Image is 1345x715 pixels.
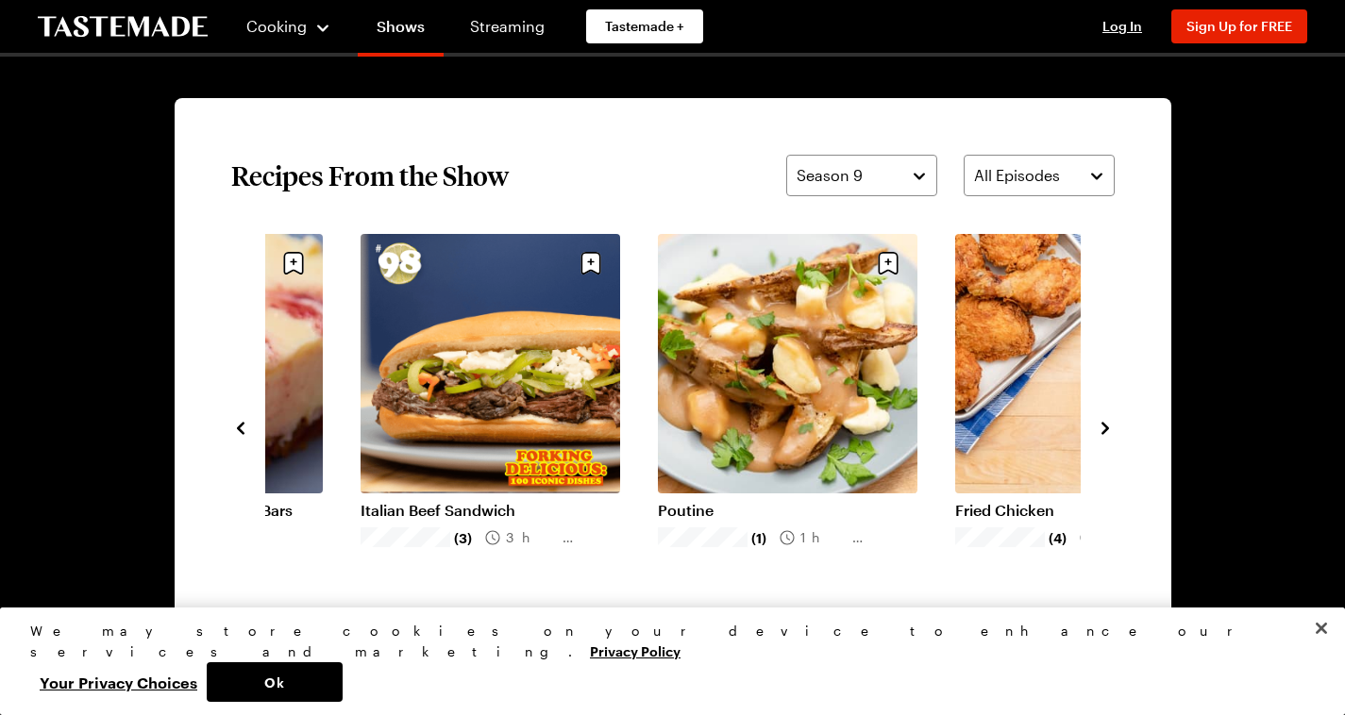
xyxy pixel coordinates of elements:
[30,621,1299,702] div: Privacy
[245,4,331,49] button: Cooking
[964,155,1115,196] button: All Episodes
[207,662,343,702] button: Ok
[658,501,917,520] a: Poutine
[231,415,250,438] button: navigate to previous item
[586,9,703,43] a: Tastemade +
[870,245,906,281] button: Save recipe
[1301,607,1342,649] button: Close
[231,158,509,192] h2: Recipes From the Show
[955,501,1215,520] a: Fried Chicken
[1186,18,1292,34] span: Sign Up for FREE
[38,16,208,38] a: To Tastemade Home Page
[974,164,1060,187] span: All Episodes
[246,17,307,35] span: Cooking
[276,245,311,281] button: Save recipe
[605,17,684,36] span: Tastemade +
[797,164,863,187] span: Season 9
[573,245,609,281] button: Save recipe
[1084,17,1160,36] button: Log In
[30,662,207,702] button: Your Privacy Choices
[361,234,658,620] div: 8 / 8
[358,4,444,57] a: Shows
[786,155,937,196] button: Season 9
[30,621,1299,662] div: We may store cookies on your device to enhance our services and marketing.
[590,641,681,659] a: More information about your privacy, opens in a new tab
[361,501,620,520] a: Italian Beef Sandwich
[1171,9,1307,43] button: Sign Up for FREE
[1096,415,1115,438] button: navigate to next item
[1102,18,1142,34] span: Log In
